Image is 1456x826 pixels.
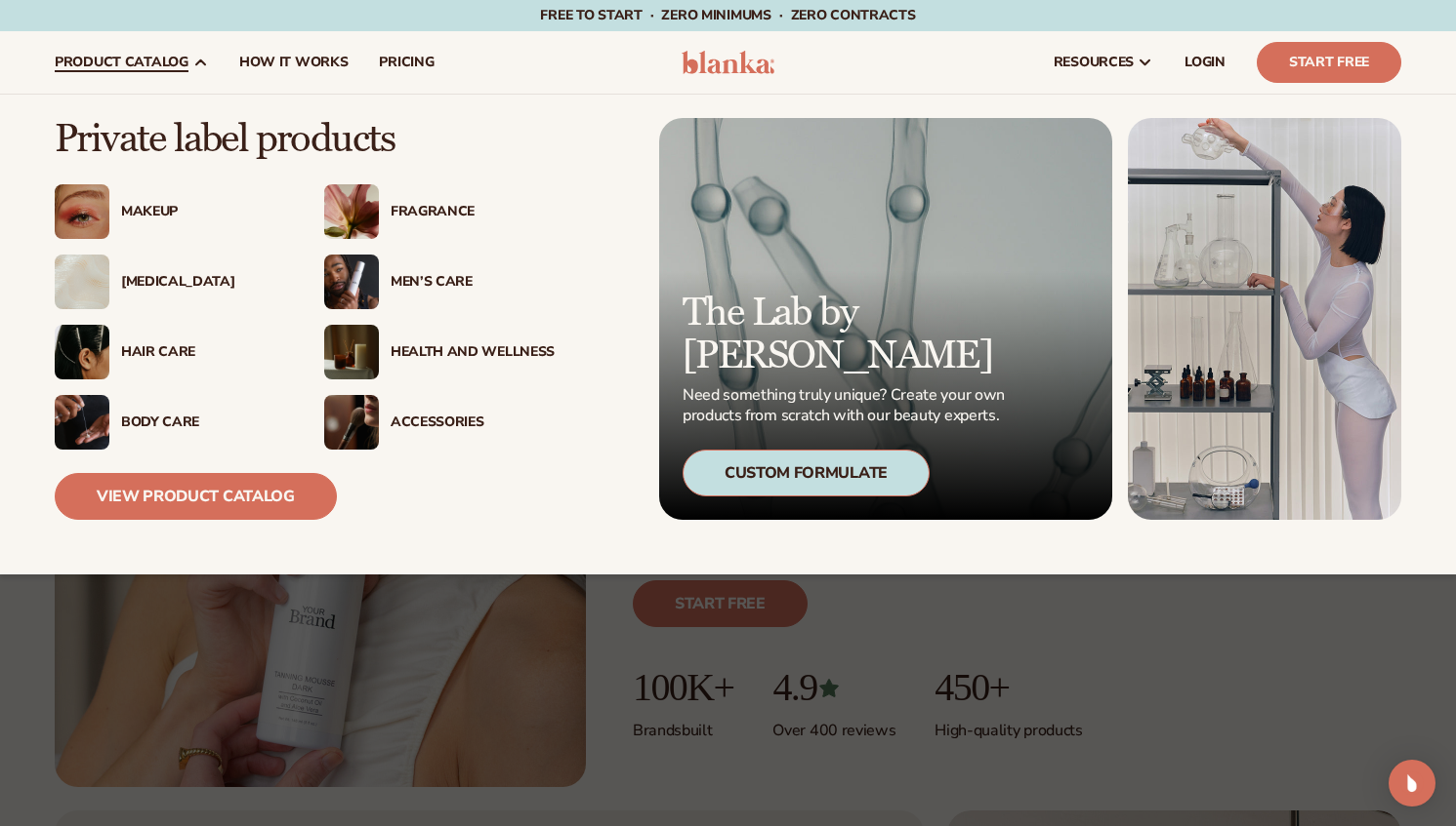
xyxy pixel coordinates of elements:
[363,31,449,94] a: pricing
[55,473,337,520] a: View Product Catalog
[1038,31,1169,94] a: resources
[55,325,285,379] a: Female hair pulled back with clips. Hair Care
[324,184,555,239] a: Pink blooming flower. Fragrance
[324,395,555,450] a: Female with makeup brush. Accessories
[391,274,555,291] div: Men’s Care
[324,255,555,309] a: Male holding moisturizer bottle. Men’s Care
[683,292,1011,377] p: The Lab by [PERSON_NAME]
[324,395,379,450] img: Female with makeup brush.
[55,55,188,70] span: product catalog
[55,255,285,309] a: Cream moisturizer swatch. [MEDICAL_DATA]
[55,255,109,309] img: Cream moisturizer swatch.
[379,55,434,70] span: pricing
[391,414,555,431] div: Accessories
[659,118,1112,520] a: Microscopic product formula. The Lab by [PERSON_NAME] Need something truly unique? Create your ow...
[324,184,379,239] img: Pink blooming flower.
[121,344,285,361] div: Hair Care
[55,325,109,379] img: Female hair pulled back with clips.
[121,414,285,431] div: Body Care
[391,204,555,220] div: Fragrance
[1389,760,1435,806] div: Open Intercom Messenger
[55,184,109,239] img: Female with glitter eye makeup.
[1169,31,1241,94] a: LOGIN
[1128,118,1401,520] img: Female in lab with equipment.
[391,344,555,361] div: Health And Wellness
[683,385,1011,426] p: Need something truly unique? Create your own products from scratch with our beauty experts.
[683,450,930,496] div: Custom Formulate
[1257,42,1401,83] a: Start Free
[239,55,349,70] span: How It Works
[540,6,915,24] span: Free to start · ZERO minimums · ZERO contracts
[39,31,224,94] a: product catalog
[1054,55,1134,70] span: resources
[324,325,555,379] a: Candles and incense on table. Health And Wellness
[324,255,379,309] img: Male holding moisturizer bottle.
[121,204,285,220] div: Makeup
[324,325,379,379] img: Candles and incense on table.
[55,118,555,161] p: Private label products
[55,395,285,450] a: Male hand applying moisturizer. Body Care
[121,274,285,291] div: [MEDICAL_DATA]
[1185,55,1226,70] span: LOGIN
[224,31,364,94] a: How It Works
[55,395,109,450] img: Male hand applying moisturizer.
[682,51,774,74] img: logo
[55,184,285,239] a: Female with glitter eye makeup. Makeup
